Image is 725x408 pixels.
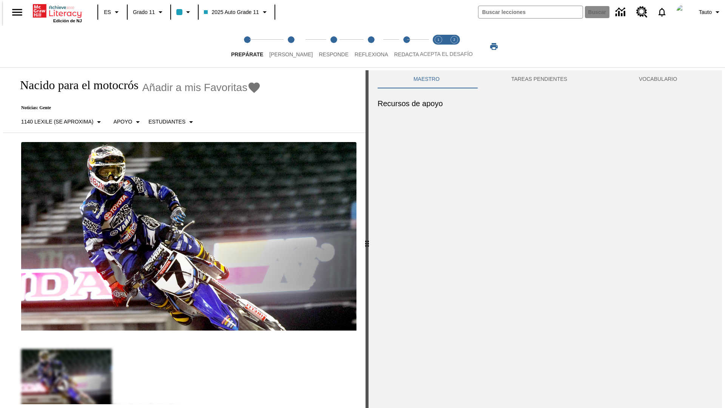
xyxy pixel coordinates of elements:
span: Redacta [394,51,419,57]
span: Edición de NJ [53,19,82,23]
span: Añadir a mis Favoritas [142,82,248,94]
button: Grado: Grado 11, Elige un grado [130,5,168,19]
p: Noticias: Gente [12,105,261,111]
div: Portada [33,3,82,23]
button: Redacta step 5 of 5 [388,26,425,67]
button: Responde step 3 of 5 [313,26,355,67]
text: 1 [437,38,439,42]
button: Imprimir [482,40,506,53]
a: Notificaciones [652,2,672,22]
span: Tauto [699,8,712,16]
text: 2 [453,38,455,42]
span: ACEPTA EL DESAFÍO [420,51,473,57]
a: Centro de información [611,2,632,23]
button: Escoja un nuevo avatar [672,2,696,22]
div: Instructional Panel Tabs [378,70,713,88]
div: activity [369,70,722,408]
button: Perfil/Configuración [696,5,725,19]
span: 2025 Auto Grade 11 [204,8,259,16]
button: Seleccione Lexile, 1140 Lexile (Se aproxima) [18,115,106,129]
button: Prepárate step 1 of 5 [225,26,269,67]
div: reading [3,70,366,404]
span: Responde [319,51,349,57]
button: Clase: 2025 Auto Grade 11, Selecciona una clase [201,5,272,19]
button: Acepta el desafío lee step 1 of 2 [427,26,449,67]
input: Buscar campo [478,6,583,18]
button: Seleccionar estudiante [145,115,199,129]
p: Apoyo [113,118,132,126]
button: Reflexiona step 4 of 5 [349,26,394,67]
button: VOCABULARIO [603,70,713,88]
img: El corredor de motocrós James Stewart vuela por los aires en su motocicleta de montaña [21,142,356,331]
button: Abrir el menú lateral [6,1,28,23]
button: Tipo de apoyo, Apoyo [110,115,145,129]
button: Añadir a mis Favoritas - Nacido para el motocrós [142,81,261,94]
button: Lee step 2 of 5 [263,26,319,67]
a: Centro de recursos, Se abrirá en una pestaña nueva. [632,2,652,22]
button: Maestro [378,70,475,88]
img: Avatar [676,5,691,20]
button: TAREAS PENDIENTES [475,70,603,88]
button: Lenguaje: ES, Selecciona un idioma [100,5,125,19]
span: [PERSON_NAME] [269,51,313,57]
div: Pulsa la tecla de intro o la barra espaciadora y luego presiona las flechas de derecha e izquierd... [366,70,369,408]
h1: Nacido para el motocrós [12,78,139,92]
span: Reflexiona [355,51,388,57]
h6: Recursos de apoyo [378,97,713,110]
button: El color de la clase es azul claro. Cambiar el color de la clase. [173,5,196,19]
span: ES [104,8,111,16]
p: Estudiantes [148,118,185,126]
span: Grado 11 [133,8,155,16]
p: 1140 Lexile (Se aproxima) [21,118,93,126]
span: Prepárate [231,51,263,57]
button: Acepta el desafío contesta step 2 of 2 [443,26,465,67]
